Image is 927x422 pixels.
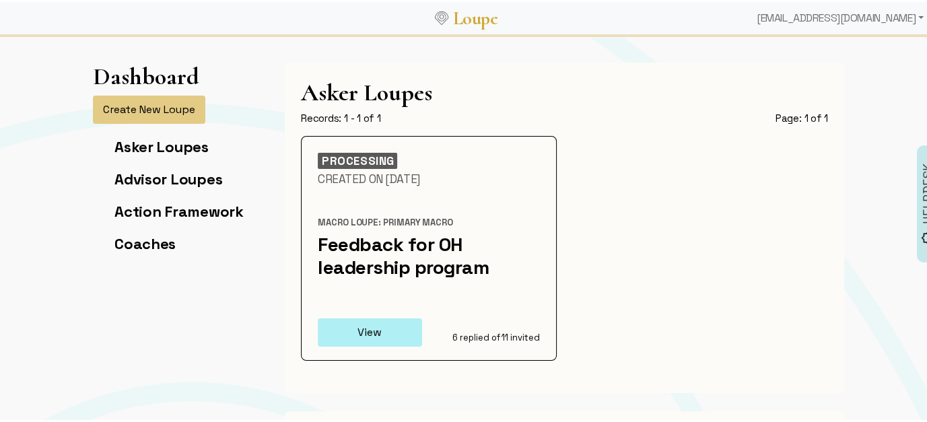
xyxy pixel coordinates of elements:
div: Created On [DATE] [318,170,540,184]
a: Advisor Loupes [114,168,222,186]
img: Loupe Logo [435,9,448,23]
button: Create New Loupe [93,94,205,122]
a: Feedback for OH leadership program [318,230,489,277]
button: View [318,316,422,345]
h1: Dashboard [93,61,199,88]
a: Action Framework [114,200,244,219]
a: Asker Loupes [114,135,209,154]
a: Coaches [114,232,176,251]
div: 6 replied of 11 invited [436,330,540,342]
div: PROCESSING [318,151,397,167]
a: Loupe [448,4,502,29]
h1: Asker Loupes [301,77,828,104]
div: Page: 1 of 1 [776,110,828,123]
div: Records: 1 - 1 of 1 [301,110,381,123]
app-left-page-nav: Dashboard [93,61,244,265]
div: Macro Loupe: Primary Macro [318,215,540,227]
